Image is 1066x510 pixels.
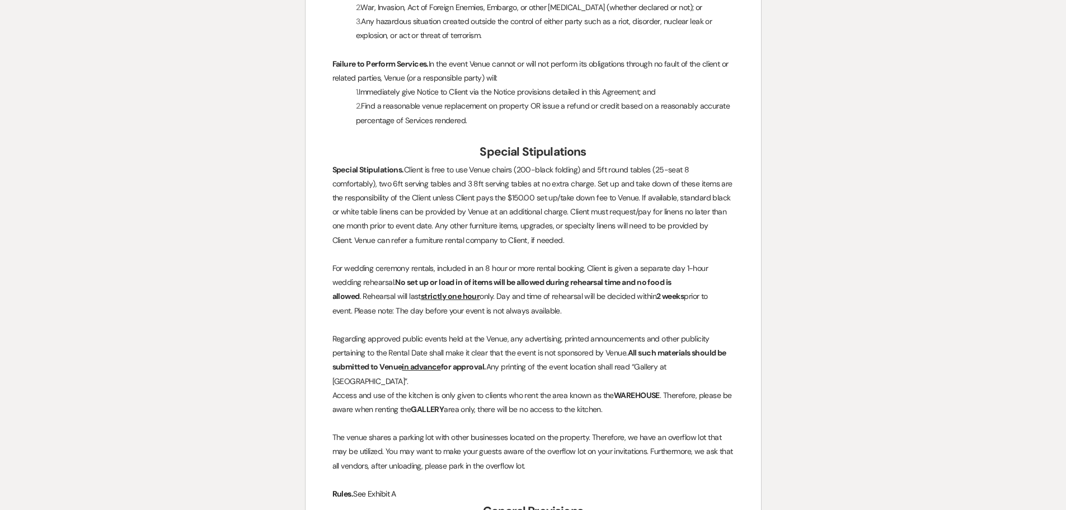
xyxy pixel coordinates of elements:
[353,489,396,499] span: See Exhibit A
[656,291,684,301] strong: 2 weeks
[332,165,404,175] strong: Special Stipulations.
[332,332,734,389] p: Regarding approved public events held at the Venue, any advertising, printed announcements and ot...
[614,390,660,400] strong: WAREHOUSE
[356,87,359,97] span: 1.
[332,57,734,85] p: In the event Venue cannot or will not perform its obligations through no fault of the client or r...
[332,85,734,99] p: Immediately give Notice to Client via the Notice provisions detailed in this Agreement; and
[332,261,734,318] p: For wedding ceremony rentals, included in an 8 hour or more rental booking, Client is given a sep...
[421,291,480,301] u: strictly one hour
[480,144,586,160] strong: Special Stipulations
[332,163,734,247] p: Client is free to use Venue chairs (200-black folding) and 5ft round tables (25-seat 8 comfortabl...
[356,2,361,12] span: 2.
[356,101,361,111] span: 2.
[332,99,734,127] p: Find a reasonable venue replacement on property OR issue a refund or credit based on a reasonably...
[411,404,444,414] strong: GALLERY
[332,389,734,417] p: Access and use of the kitchen is only given to clients who rent the area known as the . Therefore...
[332,15,734,43] p: Any hazardous situation created outside the control of either party such as a riot, disorder, nuc...
[356,16,361,26] span: 3.
[332,59,429,69] strong: Failure to Perform Services.
[332,489,354,499] strong: Rules.
[332,1,734,15] p: War, Invasion, Act of Foreign Enemies, Embargo, or other [MEDICAL_DATA] (whether declared or not)...
[402,362,440,372] u: in advance
[332,431,734,473] p: The venue shares a parking lot with other businesses located on the property. Therefore, we have ...
[332,277,673,301] strong: No set up or load in of items will be allowed during rehearsal time and no food is allowed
